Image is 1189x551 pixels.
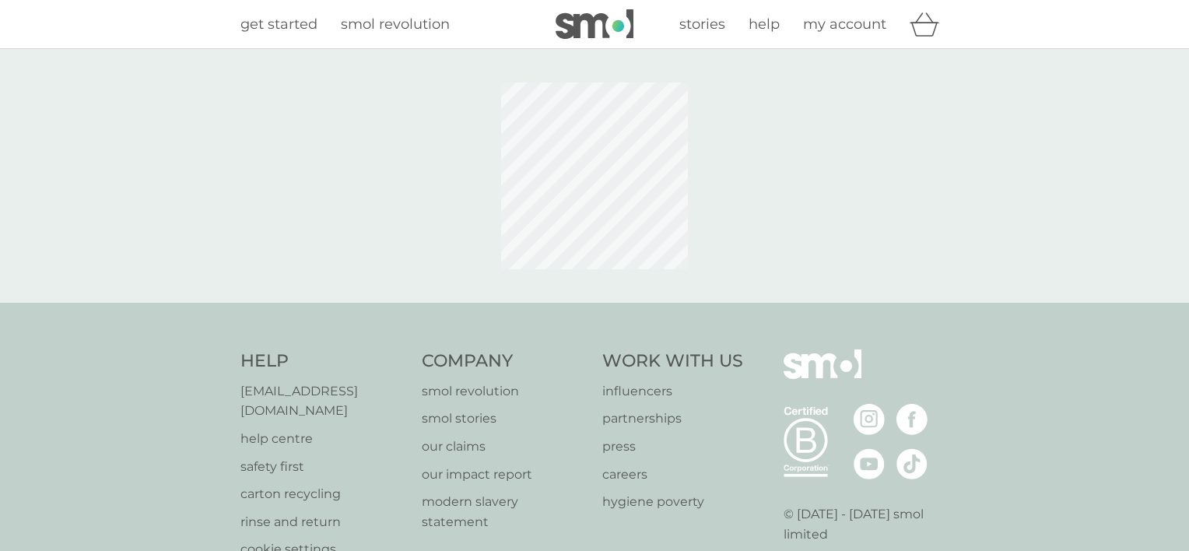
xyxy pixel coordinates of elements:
a: carton recycling [240,484,406,504]
a: press [602,437,743,457]
a: get started [240,13,317,36]
a: my account [803,13,886,36]
a: our impact report [422,465,587,485]
span: my account [803,16,886,33]
h4: Work With Us [602,349,743,374]
img: smol [556,9,633,39]
a: modern slavery statement [422,492,587,532]
a: our claims [422,437,587,457]
a: careers [602,465,743,485]
a: smol revolution [422,381,587,402]
img: visit the smol Instagram page [854,404,885,435]
a: influencers [602,381,743,402]
a: rinse and return [240,512,406,532]
a: help [749,13,780,36]
span: smol revolution [341,16,450,33]
a: stories [679,13,725,36]
div: basket [910,9,949,40]
a: help centre [240,429,406,449]
img: visit the smol Facebook page [896,404,928,435]
a: hygiene poverty [602,492,743,512]
img: smol [784,349,861,402]
img: visit the smol Tiktok page [896,448,928,479]
a: smol stories [422,409,587,429]
h4: Company [422,349,587,374]
a: partnerships [602,409,743,429]
h4: Help [240,349,406,374]
span: stories [679,16,725,33]
a: smol revolution [341,13,450,36]
p: © [DATE] - [DATE] smol limited [784,504,949,544]
a: safety first [240,457,406,477]
a: [EMAIL_ADDRESS][DOMAIN_NAME] [240,381,406,421]
span: get started [240,16,317,33]
img: visit the smol Youtube page [854,448,885,479]
span: help [749,16,780,33]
